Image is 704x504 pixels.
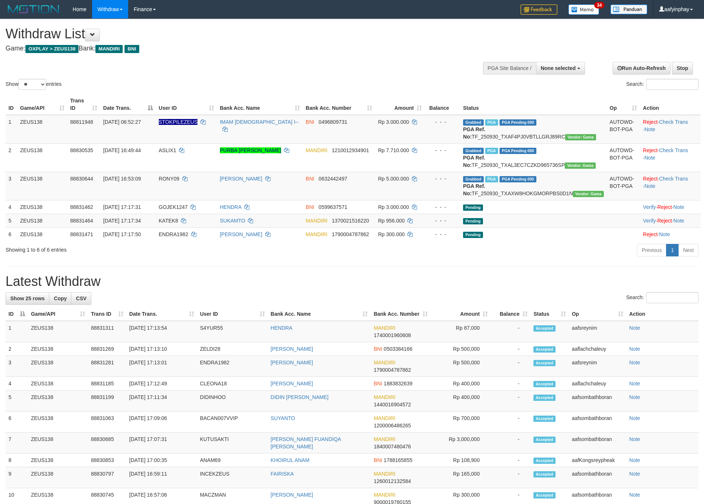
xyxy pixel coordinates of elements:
[6,391,28,412] td: 5
[70,231,93,237] span: 88831471
[533,471,556,477] span: Accepted
[332,218,369,224] span: Copy 1370021516220 to clipboard
[672,62,693,74] a: Stop
[374,492,395,498] span: MANDIRI
[220,176,262,182] a: [PERSON_NAME]
[17,94,67,115] th: Game/API: activate to sort column ascending
[271,394,329,400] a: DIDIN [PERSON_NAME]
[533,360,556,366] span: Accepted
[431,342,491,356] td: Rp 500,000
[28,356,88,377] td: ZEUS138
[533,346,556,353] span: Accepted
[159,119,198,125] span: Nama rekening ada tanda titik/strip, harap diedit
[6,243,288,253] div: Showing 1 to 6 of 6 entries
[485,176,498,182] span: Marked by aafpengsreynich
[271,415,295,421] a: SUYANTO
[378,147,409,153] span: Rp 7.710.000
[568,4,599,15] img: Button%20Memo.svg
[536,62,585,74] button: None selected
[6,377,28,391] td: 4
[378,204,409,210] span: Rp 3.000.000
[332,231,369,237] span: Copy 1790004787862 to clipboard
[491,467,530,488] td: -
[306,204,314,210] span: BNI
[17,214,67,227] td: ZEUS138
[569,454,626,467] td: aafKongsreypheak
[6,214,17,227] td: 5
[28,307,88,321] th: Game/API: activate to sort column ascending
[126,467,197,488] td: [DATE] 16:59:11
[10,295,45,301] span: Show 25 rows
[6,454,28,467] td: 8
[594,2,604,8] span: 34
[6,115,17,144] td: 1
[463,183,485,196] b: PGA Ref. No:
[640,94,701,115] th: Action
[378,176,409,182] span: Rp 5.000.000
[491,454,530,467] td: -
[374,444,411,449] span: Copy 1840007480476 to clipboard
[637,244,666,256] a: Previous
[666,244,679,256] a: 1
[428,217,457,224] div: - - -
[521,4,557,15] img: Feedback.jpg
[463,176,484,182] span: Grabbed
[28,454,88,467] td: ZEUS138
[460,115,607,144] td: TF_250930_TXAF4PJ0VBTLLGRJ89RC
[643,119,658,125] a: Reject
[491,321,530,342] td: -
[306,147,328,153] span: MANDIRI
[460,143,607,172] td: TF_250930_TXAL3EC7CZKD965736SP
[533,325,556,332] span: Accepted
[428,231,457,238] div: - - -
[384,346,413,352] span: Copy 0503384166 to clipboard
[6,342,28,356] td: 2
[378,119,409,125] span: Rp 3.000.000
[25,45,78,53] span: OXPLAY > ZEUS138
[374,394,395,400] span: MANDIRI
[6,274,698,289] h1: Latest Withdraw
[6,200,17,214] td: 4
[491,433,530,454] td: -
[431,454,491,467] td: Rp 108,900
[425,94,460,115] th: Balance
[70,176,93,182] span: 88830644
[159,204,188,210] span: GOJEK1247
[533,381,556,387] span: Accepted
[657,204,672,210] a: Reject
[463,119,484,126] span: Grabbed
[28,412,88,433] td: ZEUS138
[126,391,197,412] td: [DATE] 17:11:34
[463,232,483,238] span: Pending
[197,467,268,488] td: INCEKZEUS
[573,191,604,197] span: Vendor URL: https://trx31.1velocity.biz
[533,416,556,422] span: Accepted
[88,412,126,433] td: 88831063
[220,204,241,210] a: HENDRA
[643,176,658,182] a: Reject
[640,143,701,172] td: · ·
[374,367,411,373] span: Copy 1790004787862 to clipboard
[197,321,268,342] td: S4YUR55
[629,457,640,463] a: Note
[659,176,688,182] a: Check Trans
[306,231,328,237] span: MANDIRI
[500,176,536,182] span: PGA Pending
[126,307,197,321] th: Date Trans.: activate to sort column ascending
[126,412,197,433] td: [DATE] 17:09:06
[378,218,404,224] span: Rp 956.000
[374,325,395,331] span: MANDIRI
[673,204,684,210] a: Note
[103,119,141,125] span: [DATE] 06:52:27
[384,381,413,386] span: Copy 1883832639 to clipboard
[644,155,655,161] a: Note
[644,126,655,132] a: Note
[460,94,607,115] th: Status
[17,227,67,241] td: ZEUS138
[673,218,684,224] a: Note
[303,94,375,115] th: Bank Acc. Number: activate to sort column ascending
[569,412,626,433] td: aafsombathboran
[6,27,462,41] h1: Withdraw List
[569,307,626,321] th: Op: activate to sort column ascending
[629,436,640,442] a: Note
